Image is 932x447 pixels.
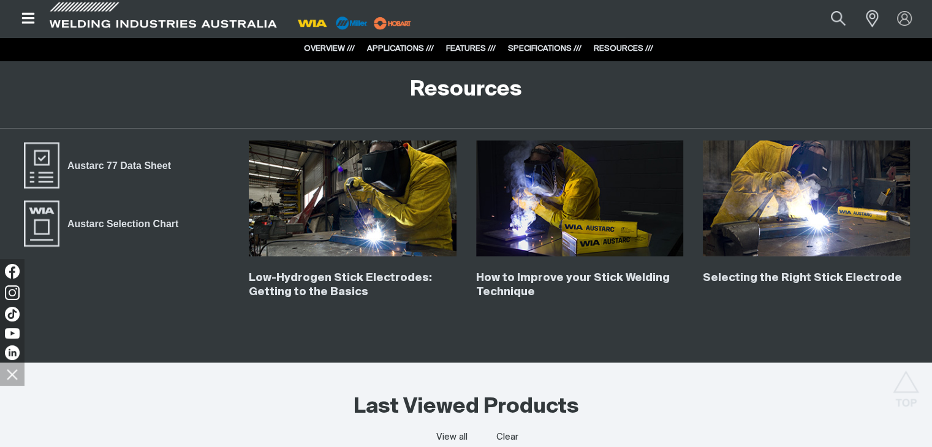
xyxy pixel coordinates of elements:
input: Product name or item number... [802,5,859,32]
a: How to Improve your Stick Welding Technique [476,272,670,297]
img: YouTube [5,328,20,339]
button: Clear all last viewed products [494,429,521,445]
a: miller [370,18,415,28]
img: hide socials [2,364,23,385]
img: How to Improve your Stick Welding Technique [476,140,683,256]
a: FEATURES /// [446,45,496,53]
h2: Last Viewed Products [354,393,579,420]
h2: Resources [410,77,522,103]
a: SPECIFICATIONS /// [508,45,582,53]
a: Selecting the Right Stick Electrode [703,272,902,283]
img: TikTok [5,307,20,321]
img: Instagram [5,285,20,300]
a: Austarc Selection Chart [22,199,186,248]
a: Austarc 77 Data Sheet [22,140,179,189]
a: APPLICATIONS /// [367,45,434,53]
span: Austarc Selection Chart [59,216,186,231]
img: Selecting the Right Stick Electrode [703,140,910,256]
img: miller [370,14,415,32]
span: Austarc 77 Data Sheet [59,157,179,173]
img: LinkedIn [5,345,20,360]
a: View all last viewed products [436,430,468,443]
img: Facebook [5,264,20,279]
a: OVERVIEW /// [304,45,355,53]
a: Low-Hydrogen Stick Electrodes: Getting to the Basics [249,272,432,297]
button: Search products [817,5,859,32]
img: Low-Hydrogen Stick Electrodes: Getting to the Basics [249,140,456,256]
button: Scroll to top [892,370,920,398]
a: RESOURCES /// [594,45,653,53]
